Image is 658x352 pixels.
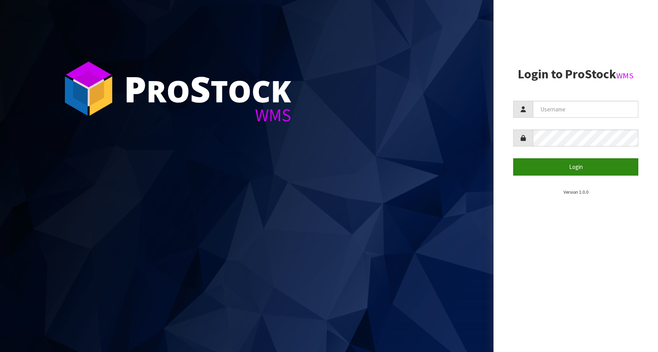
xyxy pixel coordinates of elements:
[124,106,291,124] div: WMS
[564,189,588,195] small: Version 1.0.0
[616,70,634,81] small: WMS
[190,65,211,113] span: S
[513,67,638,81] h2: Login to ProStock
[59,59,118,118] img: ProStock Cube
[533,101,638,118] input: Username
[124,65,146,113] span: P
[124,71,291,106] div: ro tock
[513,158,638,175] button: Login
